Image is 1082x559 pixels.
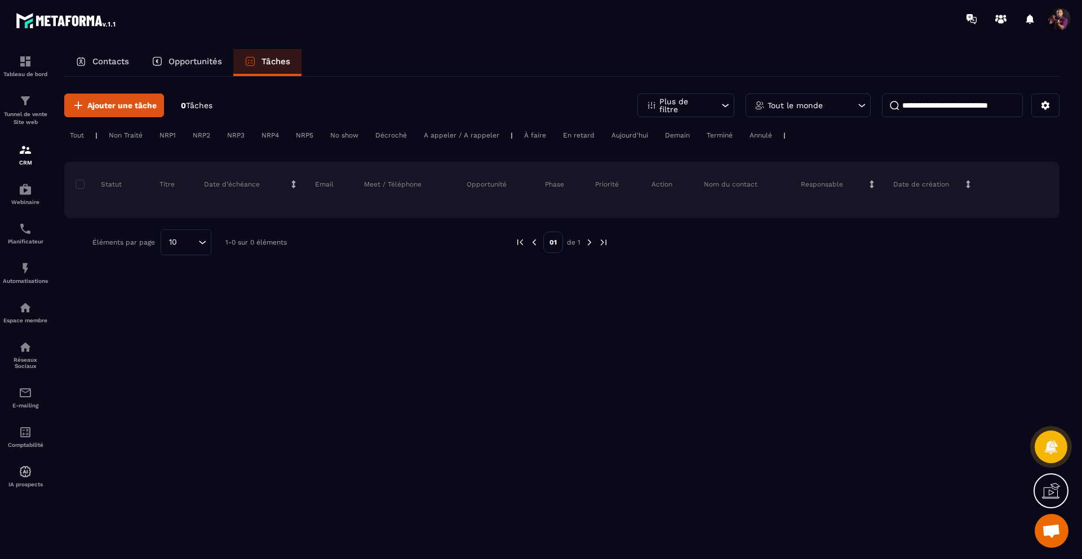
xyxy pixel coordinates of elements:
div: Terminé [701,128,738,142]
a: emailemailE-mailing [3,378,48,417]
p: Planificateur [3,238,48,245]
div: Ouvrir le chat [1035,514,1068,548]
p: Meet / Téléphone [364,180,422,189]
img: formation [19,55,32,68]
p: Date de création [893,180,949,189]
p: Webinaire [3,199,48,205]
p: | [95,131,97,139]
img: prev [515,237,525,247]
div: NRP4 [256,128,285,142]
p: Opportunité [467,180,507,189]
p: Titre [159,180,175,189]
p: Priorité [595,180,619,189]
p: Espace membre [3,317,48,323]
img: social-network [19,340,32,354]
a: social-networksocial-networkRéseaux Sociaux [3,332,48,378]
img: email [19,386,32,400]
img: scheduler [19,222,32,236]
p: Tout le monde [768,101,823,109]
div: NRP1 [154,128,181,142]
a: automationsautomationsAutomatisations [3,253,48,292]
div: À faire [518,128,552,142]
p: de 1 [567,238,580,247]
a: Tâches [233,49,301,76]
img: accountant [19,425,32,439]
p: Tableau de bord [3,71,48,77]
p: Contacts [92,56,129,66]
span: Ajouter une tâche [87,100,157,111]
div: En retard [557,128,600,142]
a: formationformationTableau de bord [3,46,48,86]
img: automations [19,301,32,314]
a: schedulerschedulerPlanificateur [3,214,48,253]
p: E-mailing [3,402,48,409]
p: Action [651,180,672,189]
a: formationformationTunnel de vente Site web [3,86,48,135]
p: CRM [3,159,48,166]
button: Ajouter une tâche [64,94,164,117]
div: No show [325,128,364,142]
img: automations [19,465,32,478]
p: IA prospects [3,481,48,487]
img: automations [19,183,32,196]
div: Annulé [744,128,778,142]
div: Aujourd'hui [606,128,654,142]
p: Éléments par page [92,238,155,246]
img: logo [16,10,117,30]
img: next [584,237,595,247]
a: automationsautomationsWebinaire [3,174,48,214]
p: | [511,131,513,139]
a: automationsautomationsEspace membre [3,292,48,332]
p: 1-0 sur 0 éléments [225,238,287,246]
img: automations [19,261,32,275]
a: accountantaccountantComptabilité [3,417,48,456]
span: 10 [165,236,181,249]
p: Réseaux Sociaux [3,357,48,369]
p: Tunnel de vente Site web [3,110,48,126]
p: | [783,131,786,139]
p: Responsable [801,180,843,189]
div: Demain [659,128,695,142]
div: A appeler / A rappeler [418,128,505,142]
div: NRP2 [187,128,216,142]
input: Search for option [181,236,196,249]
div: Search for option [161,229,211,255]
p: Date d’échéance [204,180,260,189]
div: Non Traité [103,128,148,142]
p: Statut [78,180,122,189]
a: Contacts [64,49,140,76]
div: Tout [64,128,90,142]
p: 01 [543,232,563,253]
img: formation [19,94,32,108]
img: prev [529,237,539,247]
img: formation [19,143,32,157]
p: Tâches [261,56,290,66]
span: Tâches [186,101,212,110]
a: formationformationCRM [3,135,48,174]
p: Phase [545,180,564,189]
img: next [598,237,609,247]
p: Email [315,180,334,189]
p: Opportunités [168,56,222,66]
p: Nom du contact [704,180,757,189]
p: Comptabilité [3,442,48,448]
p: Automatisations [3,278,48,284]
a: Opportunités [140,49,233,76]
div: NRP3 [221,128,250,142]
div: Décroché [370,128,413,142]
p: Plus de filtre [659,97,709,113]
div: NRP5 [290,128,319,142]
p: 0 [181,100,212,111]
